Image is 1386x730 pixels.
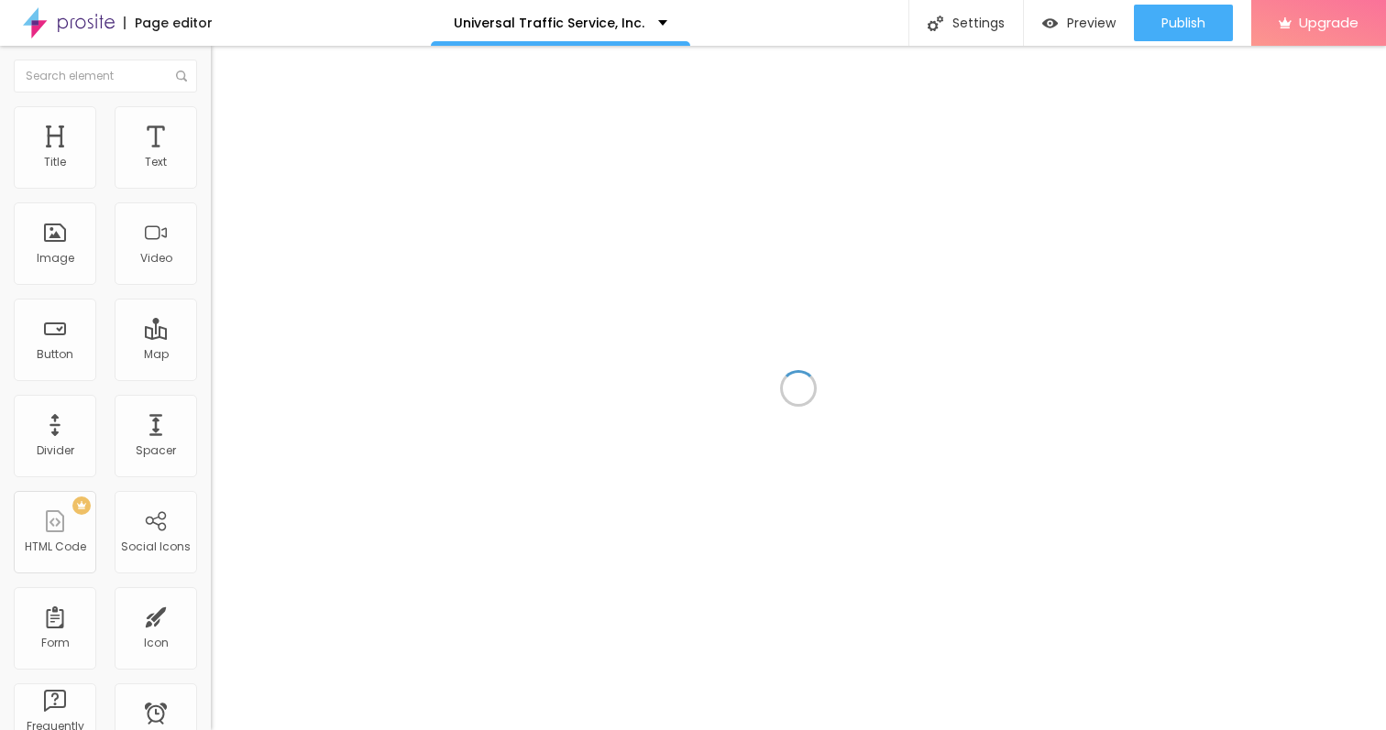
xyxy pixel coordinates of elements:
div: Text [145,156,167,169]
span: Publish [1161,16,1205,30]
p: Universal Traffic Service, Inc. [454,16,644,29]
div: Image [37,252,74,265]
div: Video [140,252,172,265]
img: Icone [928,16,943,31]
div: Form [41,637,70,649]
div: Icon [144,637,169,649]
div: Button [37,348,73,361]
button: Preview [1024,5,1134,41]
span: Preview [1067,16,1116,30]
span: Upgrade [1299,15,1358,30]
div: Page editor [124,16,213,29]
input: Search element [14,60,197,93]
div: Spacer [136,444,176,457]
img: Icone [176,71,187,82]
div: Map [144,348,169,361]
button: Publish [1134,5,1233,41]
div: HTML Code [25,540,86,553]
div: Divider [37,444,74,457]
div: Title [44,156,66,169]
div: Social Icons [121,540,191,553]
img: view-1.svg [1042,16,1058,31]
